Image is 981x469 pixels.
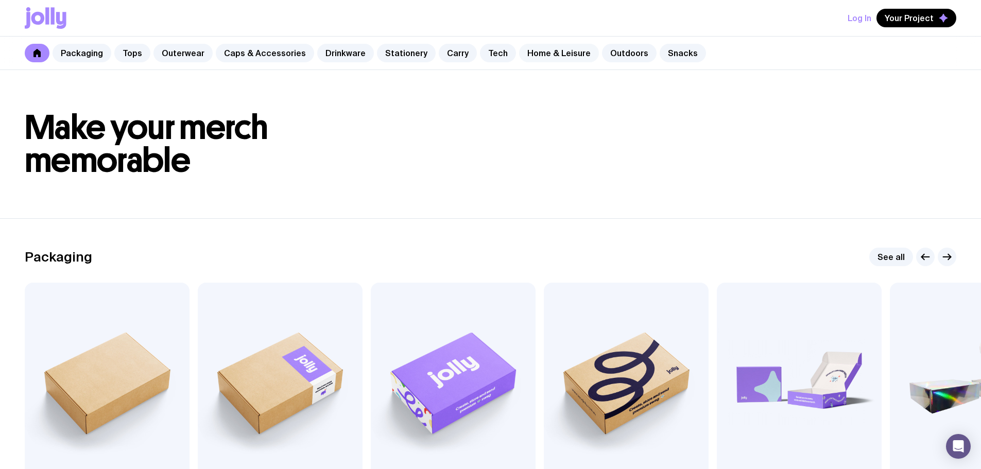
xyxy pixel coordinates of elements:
a: Outerwear [153,44,213,62]
button: Your Project [876,9,956,27]
a: Packaging [53,44,111,62]
a: See all [869,248,913,266]
a: Drinkware [317,44,374,62]
span: Your Project [885,13,934,23]
a: Tops [114,44,150,62]
a: Outdoors [602,44,657,62]
a: Home & Leisure [519,44,599,62]
a: Carry [439,44,477,62]
a: Tech [480,44,516,62]
button: Log In [848,9,871,27]
a: Snacks [660,44,706,62]
h2: Packaging [25,249,92,265]
div: Open Intercom Messenger [946,434,971,459]
a: Caps & Accessories [216,44,314,62]
span: Make your merch memorable [25,107,268,181]
a: Stationery [377,44,436,62]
